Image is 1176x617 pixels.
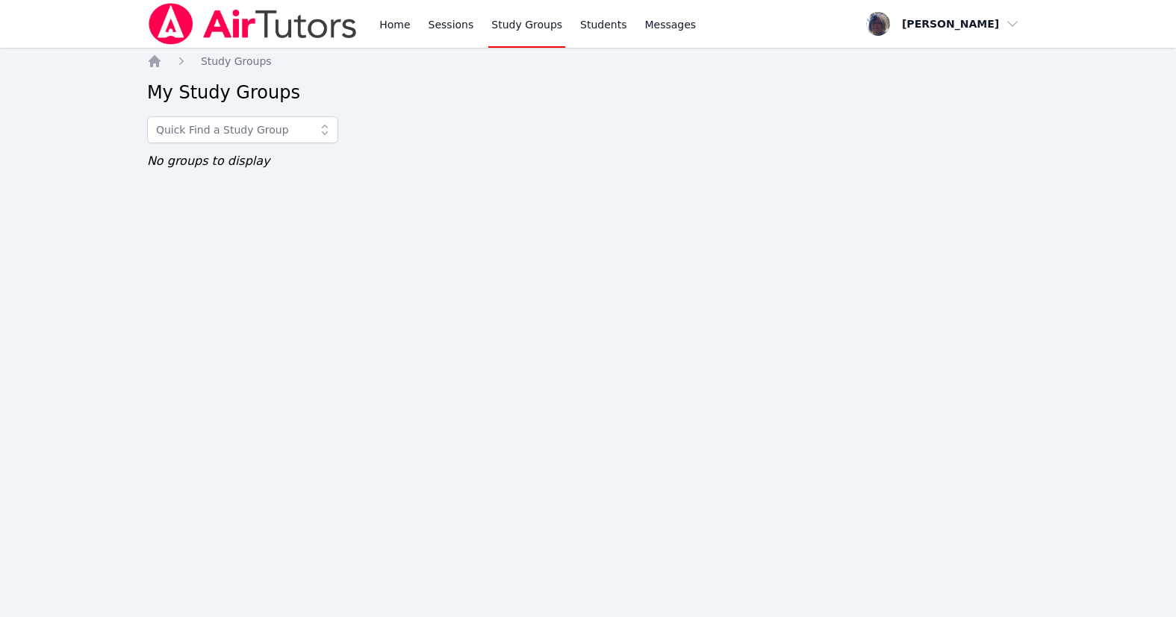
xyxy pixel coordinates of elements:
input: Quick Find a Study Group [147,116,338,143]
a: Study Groups [201,54,272,69]
span: Messages [645,17,697,32]
h2: My Study Groups [147,81,1029,104]
nav: Breadcrumb [147,54,1029,69]
span: Study Groups [201,55,272,67]
span: No groups to display [147,154,270,168]
img: Air Tutors [147,3,358,45]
